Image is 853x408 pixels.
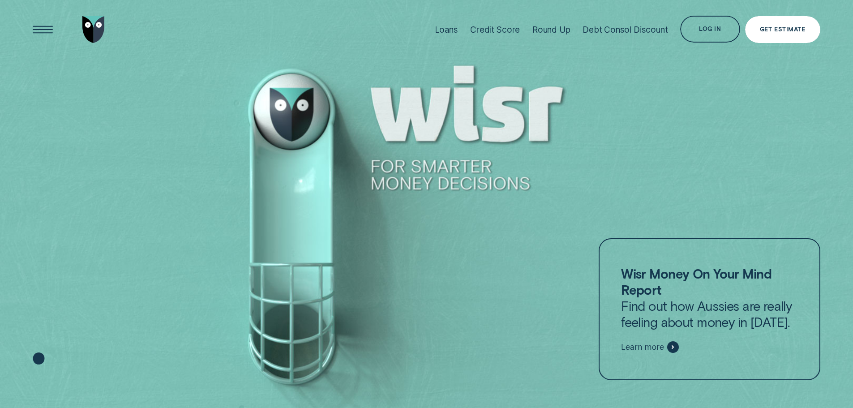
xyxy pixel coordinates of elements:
strong: Wisr Money On Your Mind Report [621,266,772,297]
div: Loans [435,25,458,35]
button: Log in [680,16,740,43]
div: Round Up [532,25,570,35]
a: Wisr Money On Your Mind ReportFind out how Aussies are really feeling about money in [DATE].Learn... [599,238,820,381]
div: Credit Score [470,25,520,35]
span: Learn more [621,342,664,352]
div: Debt Consol Discount [583,25,668,35]
a: Get Estimate [745,16,820,43]
img: Wisr [82,16,105,43]
button: Open Menu [30,16,56,43]
div: Get Estimate [760,27,805,32]
p: Find out how Aussies are really feeling about money in [DATE]. [621,266,797,330]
